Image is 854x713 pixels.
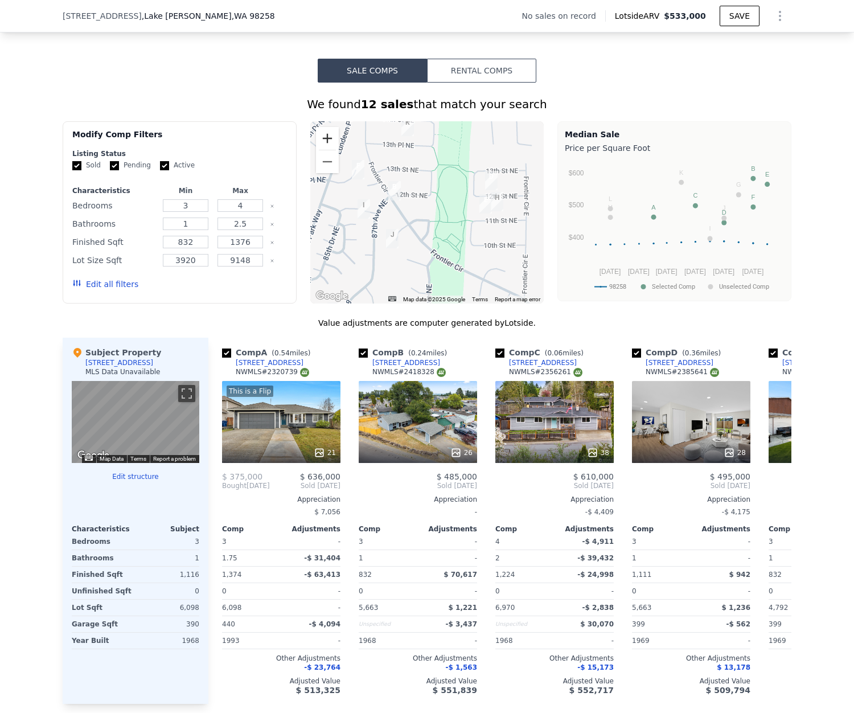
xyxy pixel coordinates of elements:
button: Show Options [769,5,791,27]
div: Listing Status [72,149,287,158]
div: Subject [136,524,199,534]
div: 1 [769,550,826,566]
div: 1969 [769,633,826,649]
span: -$ 39,432 [577,554,614,562]
div: Adjustments [418,524,477,534]
text: [DATE] [684,268,706,276]
a: Report a map error [495,296,540,302]
span: 6,098 [222,604,241,612]
div: - [420,583,477,599]
div: 38 [587,447,609,458]
text: C [693,192,697,199]
div: 1968 [138,633,199,649]
div: [STREET_ADDRESS] [85,358,153,367]
div: [STREET_ADDRESS] [782,358,850,367]
span: 4 [495,538,500,546]
span: $ 13,178 [717,663,750,671]
span: $ 7,056 [314,508,340,516]
span: $ 610,000 [573,472,614,481]
span: -$ 1,563 [446,663,477,671]
button: Zoom out [316,150,339,173]
span: 832 [769,571,782,579]
span: 1,374 [222,571,241,579]
button: Keyboard shortcuts [85,456,93,461]
div: 8719 13th Pl NE [401,117,414,136]
text: B [751,165,755,172]
text: $500 [569,201,584,209]
span: 3 [222,538,227,546]
div: 0 [138,583,199,599]
div: Max [215,186,265,195]
text: [DATE] [628,268,650,276]
div: 8702 12th Street NE [388,181,401,200]
span: -$ 31,404 [304,554,340,562]
img: NWMLS Logo [437,368,446,377]
text: A [651,204,656,211]
svg: A chart. [565,156,784,298]
div: NWMLS # 2356261 [509,367,582,377]
text: [DATE] [713,268,734,276]
a: Terms (opens in new tab) [130,456,146,462]
span: -$ 4,409 [585,508,614,516]
div: Adjustments [555,524,614,534]
div: 3 [138,534,199,550]
button: Edit all filters [72,278,138,290]
div: NWMLS # 2385641 [646,367,719,377]
span: 399 [769,620,782,628]
div: NWMLS # 2320739 [236,367,309,377]
div: [STREET_ADDRESS] [509,358,577,367]
span: 4,792 [769,604,788,612]
div: Characteristics [72,186,156,195]
span: $ 509,794 [706,686,750,695]
span: 1,224 [495,571,515,579]
div: 9003 11th St NE [491,192,503,211]
div: 8925 11th St NE [479,194,492,214]
span: 3 [632,538,637,546]
span: 1,111 [632,571,651,579]
div: Comp C [495,347,588,358]
span: , Lake [PERSON_NAME] [142,10,275,22]
span: -$ 4,175 [722,508,750,516]
span: 832 [359,571,372,579]
div: [STREET_ADDRESS] [372,358,440,367]
div: Comp B [359,347,451,358]
button: Clear [270,222,274,227]
div: Other Adjustments [359,654,477,663]
div: Appreciation [359,495,477,504]
input: Sold [72,161,81,170]
div: Appreciation [632,495,750,504]
button: Zoom in [316,127,339,150]
div: Min [161,186,211,195]
text: Unselected Comp [719,283,769,290]
div: 1 [632,550,689,566]
div: NWMLS # 2418328 [372,367,446,377]
div: Comp [359,524,418,534]
span: -$ 4,911 [582,538,614,546]
div: 6,098 [138,600,199,616]
div: Comp [769,524,828,534]
div: Lot Size Sqft [72,252,156,268]
text: J [722,204,726,211]
div: Garage Sqft [72,616,133,632]
span: 3 [769,538,773,546]
text: L [609,195,612,202]
div: 390 [138,616,199,632]
span: 5,663 [632,604,651,612]
img: Google [313,289,351,304]
img: NWMLS Logo [573,368,582,377]
span: 0.06 [547,349,563,357]
text: 98258 [609,283,626,290]
div: Lot Sqft [72,600,133,616]
span: $ 513,325 [296,686,340,695]
div: Adjustments [281,524,340,534]
text: G [736,181,741,188]
div: No sales on record [522,10,605,22]
a: [STREET_ADDRESS] [769,358,850,367]
div: Appreciation [495,495,614,504]
text: H [608,204,613,211]
div: Price per Square Foot [565,140,784,156]
a: [STREET_ADDRESS] [222,358,303,367]
div: Comp D [632,347,725,358]
span: 0 [495,587,500,595]
div: 8708 11th St NE [386,229,399,248]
